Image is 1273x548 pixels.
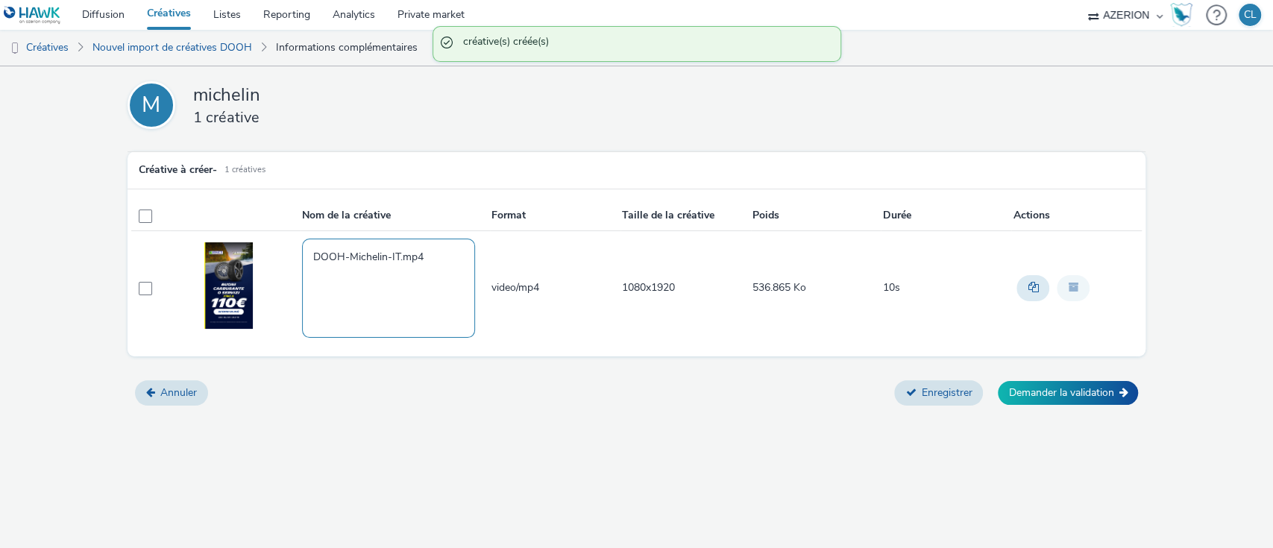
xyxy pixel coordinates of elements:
[85,30,260,66] a: Nouvel import de créatives DOOH
[193,83,864,107] h2: michelin
[998,381,1138,405] button: Demander la validation
[1170,3,1192,27] img: Hawk Academy
[491,280,539,295] span: video/mp4
[128,81,181,129] a: M
[301,201,490,231] th: Nom de la créative
[1053,271,1093,304] div: Archiver
[139,163,217,177] h5: Créative à créer -
[204,242,253,329] img: Preview
[193,107,864,127] h3: 1 créative
[7,41,22,56] img: dooh
[1011,201,1142,231] th: Actions
[135,380,208,406] button: Annuler
[142,84,160,126] div: M
[1244,4,1257,26] div: CL
[1170,3,1198,27] a: Hawk Academy
[622,280,675,295] span: 1080x1920
[620,201,751,231] th: Taille de la créative
[751,201,881,231] th: Poids
[4,6,61,25] img: undefined Logo
[224,164,265,176] small: 1 créatives
[1013,271,1053,304] div: Dupliquer
[882,280,899,295] span: 10s
[490,201,620,231] th: Format
[302,239,475,337] textarea: DOOH-Michelin-IT.mp4
[268,30,425,66] a: Informations complémentaires
[752,280,806,295] span: 536.865 Ko
[894,380,983,406] button: Enregistrer
[463,34,826,54] span: créative(s) créée(s)
[881,201,1011,231] th: Durée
